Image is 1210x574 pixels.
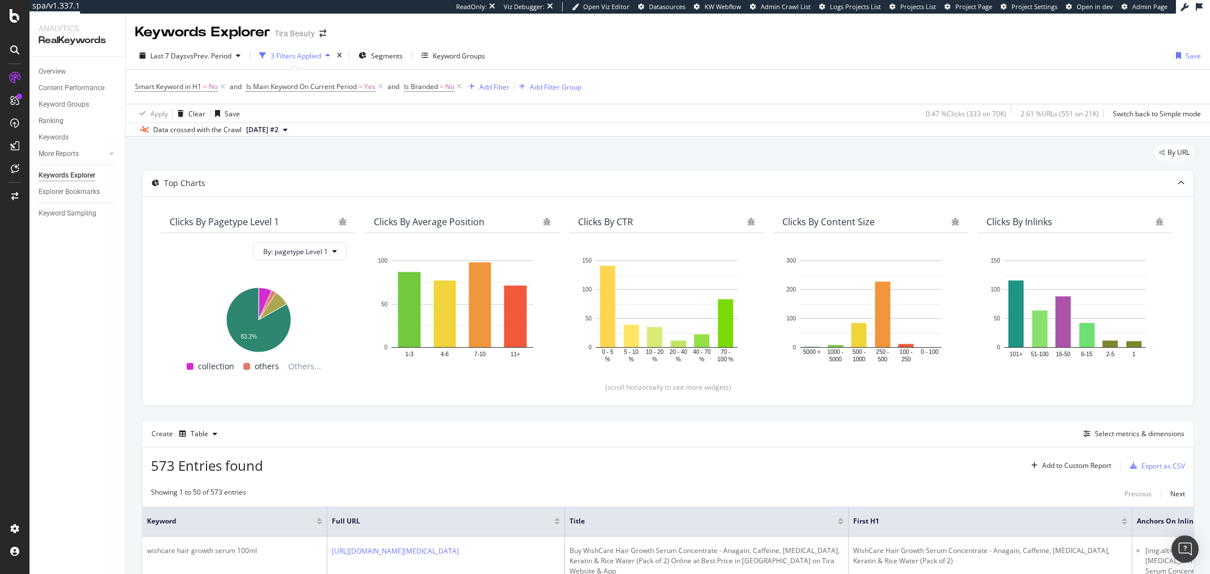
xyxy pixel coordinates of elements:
div: and [230,82,242,91]
a: More Reports [39,148,106,160]
span: Smart Keyword in H1 [135,82,201,91]
span: = [359,82,362,91]
span: KW Webflow [705,2,741,11]
div: Keyword Sampling [39,208,96,220]
text: 5000 + [803,349,821,356]
div: Explorer Bookmarks [39,186,100,198]
text: 0 - 100 [921,349,939,356]
span: Is Branded [404,82,438,91]
div: (scroll horizontally to see more widgets) [156,382,1180,392]
span: 2025 Aug. 4th #2 [246,125,279,135]
text: 83.2% [241,334,257,340]
div: WishCare Hair Growth Serum Concentrate - Anagain, Caffeine, [MEDICAL_DATA], Keratin & Rice Water ... [853,546,1127,566]
span: Admin Page [1132,2,1167,11]
div: Switch back to Simple mode [1113,109,1201,119]
text: 100 [378,258,387,264]
text: 50 [585,315,592,322]
span: First H1 [853,516,1104,526]
span: Yes [364,79,376,95]
button: Table [175,425,222,443]
div: Data crossed with the Crawl [153,125,242,135]
button: Switch back to Simple mode [1108,104,1201,123]
button: Save [210,104,240,123]
text: 5000 [829,356,842,362]
span: Last 7 Days [150,51,187,61]
text: 0 [997,344,1000,351]
svg: A chart. [170,282,347,354]
span: Open in dev [1077,2,1113,11]
text: 150 [990,258,1000,264]
div: RealKeywords [39,34,116,47]
text: 50 [994,315,1001,322]
a: Overview [39,66,117,78]
a: Project Settings [1001,2,1057,11]
div: times [335,50,344,61]
span: Others... [284,360,326,373]
div: bug [543,218,551,226]
text: 51-100 [1031,351,1049,357]
text: 100 [786,315,796,322]
div: Add Filter Group [530,82,581,92]
text: 2-5 [1106,351,1115,357]
div: ReadOnly: [456,2,487,11]
text: 0 [792,344,796,351]
text: 0 [384,344,387,351]
button: Add Filter Group [515,80,581,94]
div: Add to Custom Report [1042,462,1111,469]
svg: A chart. [374,255,551,364]
div: Top Charts [164,178,205,189]
svg: A chart. [782,255,959,364]
div: Showing 1 to 50 of 573 entries [151,487,246,501]
button: By: pagetype Level 1 [254,242,347,260]
button: Segments [354,47,407,65]
span: Segments [371,51,403,61]
div: Clear [188,109,205,119]
a: Ranking [39,115,117,127]
div: Create [151,425,222,443]
span: = [440,82,444,91]
div: Keywords Explorer [135,23,270,42]
text: 100 [582,286,592,293]
a: Open Viz Editor [572,2,630,11]
div: legacy label [1154,145,1194,161]
svg: A chart. [986,255,1163,364]
button: and [387,81,399,92]
div: bug [951,218,959,226]
a: Datasources [638,2,685,11]
text: 70 - [720,349,730,356]
span: 573 Entries found [151,456,263,475]
a: Content Performance [39,82,117,94]
span: Open Viz Editor [583,2,630,11]
span: vs Prev. Period [187,51,231,61]
span: Logs Projects List [830,2,881,11]
span: Datasources [649,2,685,11]
div: Export as CSV [1141,461,1185,471]
div: Clicks By Average Position [374,216,484,227]
text: 16-50 [1056,351,1070,357]
text: 0 [588,344,592,351]
a: Keyword Sampling [39,208,117,220]
div: Save [225,109,240,119]
span: collection [198,360,234,373]
text: % [605,356,610,362]
text: 100 [990,286,1000,293]
div: Keywords [39,132,69,143]
div: Keyword Groups [433,51,485,61]
button: and [230,81,242,92]
a: Keyword Groups [39,99,117,111]
div: Clicks By Inlinks [986,216,1052,227]
span: Project Settings [1011,2,1057,11]
a: Projects List [889,2,936,11]
div: Clicks By pagetype Level 1 [170,216,279,227]
text: 300 [786,258,796,264]
span: Is Main Keyword On Current Period [246,82,357,91]
div: Apply [150,109,168,119]
div: Select metrics & dimensions [1095,429,1184,438]
svg: A chart. [578,255,755,364]
a: [URL][DOMAIN_NAME][MEDICAL_DATA] [332,546,459,557]
text: 4-6 [441,351,449,357]
text: 1000 - [828,349,844,356]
